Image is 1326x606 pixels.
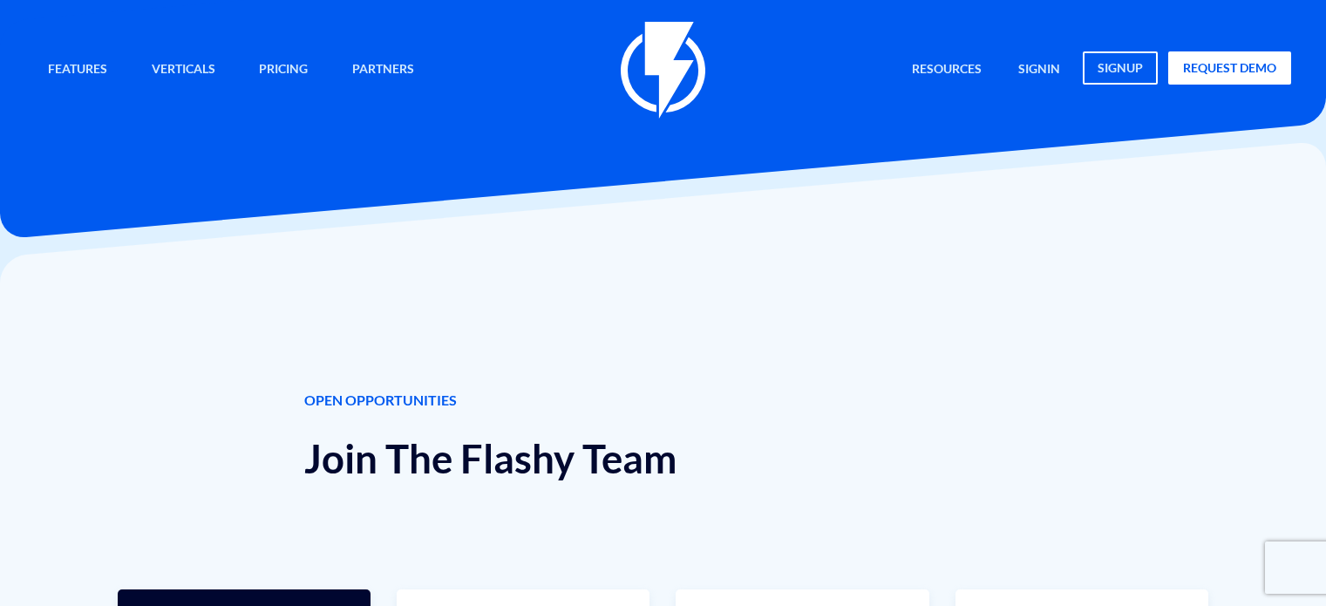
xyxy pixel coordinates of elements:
[304,391,1023,411] span: OPEN OPPORTUNITIES
[339,51,427,89] a: Partners
[1005,51,1073,89] a: signin
[139,51,228,89] a: Verticals
[246,51,321,89] a: Pricing
[1168,51,1291,85] a: request demo
[35,51,120,89] a: Features
[1083,51,1158,85] a: signup
[304,437,1023,480] h1: Join The Flashy Team
[899,51,995,89] a: Resources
